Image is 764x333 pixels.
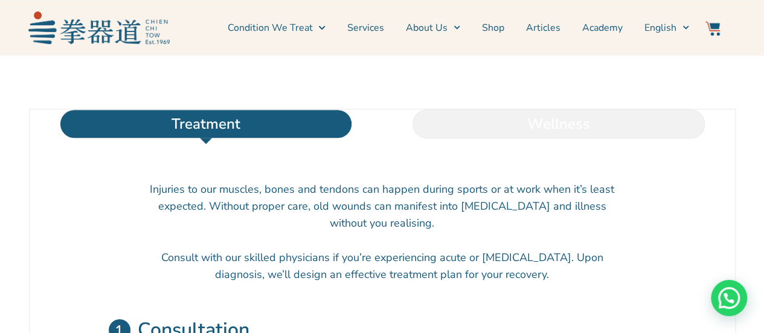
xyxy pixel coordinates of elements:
a: Condition We Treat [227,13,325,43]
nav: Menu [176,13,689,43]
a: Shop [482,13,504,43]
a: Academy [582,13,623,43]
a: Articles [526,13,560,43]
a: English [644,13,689,43]
img: Website Icon-03 [705,21,720,36]
a: Services [347,13,384,43]
p: Injuries to our muscles, bones and tendons can happen during sports or at work when it’s least ex... [150,181,615,231]
a: About Us [406,13,460,43]
span: English [644,21,676,35]
p: Consult with our skilled physicians if you’re experiencing acute or [MEDICAL_DATA]. Upon diagnosi... [150,249,615,283]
